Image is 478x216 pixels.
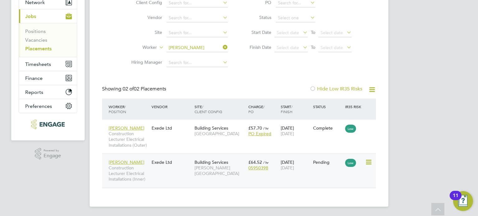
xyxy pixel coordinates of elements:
[123,86,134,92] span: 02 of
[19,23,77,57] div: Jobs
[243,15,271,20] label: Status
[313,159,342,165] div: Pending
[276,14,315,22] input: Select one
[123,86,166,92] span: 02 Placements
[194,104,222,114] span: / Client Config
[25,103,52,109] span: Preferences
[150,101,193,112] div: Vendor
[166,29,228,37] input: Search for...
[166,14,228,22] input: Search for...
[279,122,312,140] div: [DATE]
[25,28,46,34] a: Positions
[19,57,77,71] button: Timesheets
[107,122,376,127] a: [PERSON_NAME]Construction Lecturer Electrical Installations (Outer)Exede LtdBuilding Services[GEO...
[19,85,77,99] button: Reports
[107,101,150,117] div: Worker
[109,131,148,148] span: Construction Lecturer Electrical Installations (Outer)
[166,58,228,67] input: Search for...
[150,156,193,168] div: Exede Ltd
[277,30,299,35] span: Select date
[166,44,228,52] input: Search for...
[313,125,342,131] div: Complete
[109,125,144,131] span: [PERSON_NAME]
[243,30,271,35] label: Start Date
[25,37,47,43] a: Vacancies
[453,191,473,211] button: Open Resource Center, 11 new notifications
[35,148,61,160] a: Powered byEngage
[19,9,77,23] button: Jobs
[279,156,312,174] div: [DATE]
[25,46,52,52] a: Placements
[102,86,167,92] div: Showing
[344,101,365,112] div: IR35 Risk
[345,159,356,167] span: Low
[126,59,162,65] label: Hiring Manager
[309,43,317,51] span: To
[19,71,77,85] button: Finance
[194,131,245,136] span: [GEOGRAPHIC_DATA]
[263,160,269,165] span: / hr
[25,75,43,81] span: Finance
[193,101,247,117] div: Site
[263,126,269,131] span: / hr
[247,101,279,117] div: Charge
[109,159,144,165] span: [PERSON_NAME]
[277,45,299,50] span: Select date
[453,195,458,204] div: 11
[281,165,294,171] span: [DATE]
[126,15,162,20] label: Vendor
[126,30,162,35] label: Site
[248,159,262,165] span: £64.52
[194,165,245,176] span: [PERSON_NAME][GEOGRAPHIC_DATA]
[19,119,77,129] a: Go to home page
[19,99,77,113] button: Preferences
[44,148,61,153] span: Powered by
[281,131,294,136] span: [DATE]
[321,30,343,35] span: Select date
[25,89,43,95] span: Reports
[345,125,356,133] span: Low
[109,104,126,114] span: / Position
[109,165,148,182] span: Construction Lecturer Electrical Installations (Inner)
[310,86,362,92] label: Hide Low IR35 Risks
[44,153,61,159] span: Engage
[243,44,271,50] label: Finish Date
[150,122,193,134] div: Exede Ltd
[281,104,293,114] span: / Finish
[248,165,268,171] span: 05950398
[31,119,64,129] img: xede-logo-retina.png
[194,125,228,131] span: Building Services
[312,101,344,112] div: Status
[248,104,265,114] span: / PO
[194,159,228,165] span: Building Services
[25,61,51,67] span: Timesheets
[309,28,317,36] span: To
[107,156,376,161] a: [PERSON_NAME]Construction Lecturer Electrical Installations (Inner)Exede LtdBuilding Services[PER...
[321,45,343,50] span: Select date
[25,13,36,19] span: Jobs
[279,101,312,117] div: Start
[248,125,262,131] span: £57.70
[121,44,157,51] label: Worker
[248,131,271,136] span: PO Expired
